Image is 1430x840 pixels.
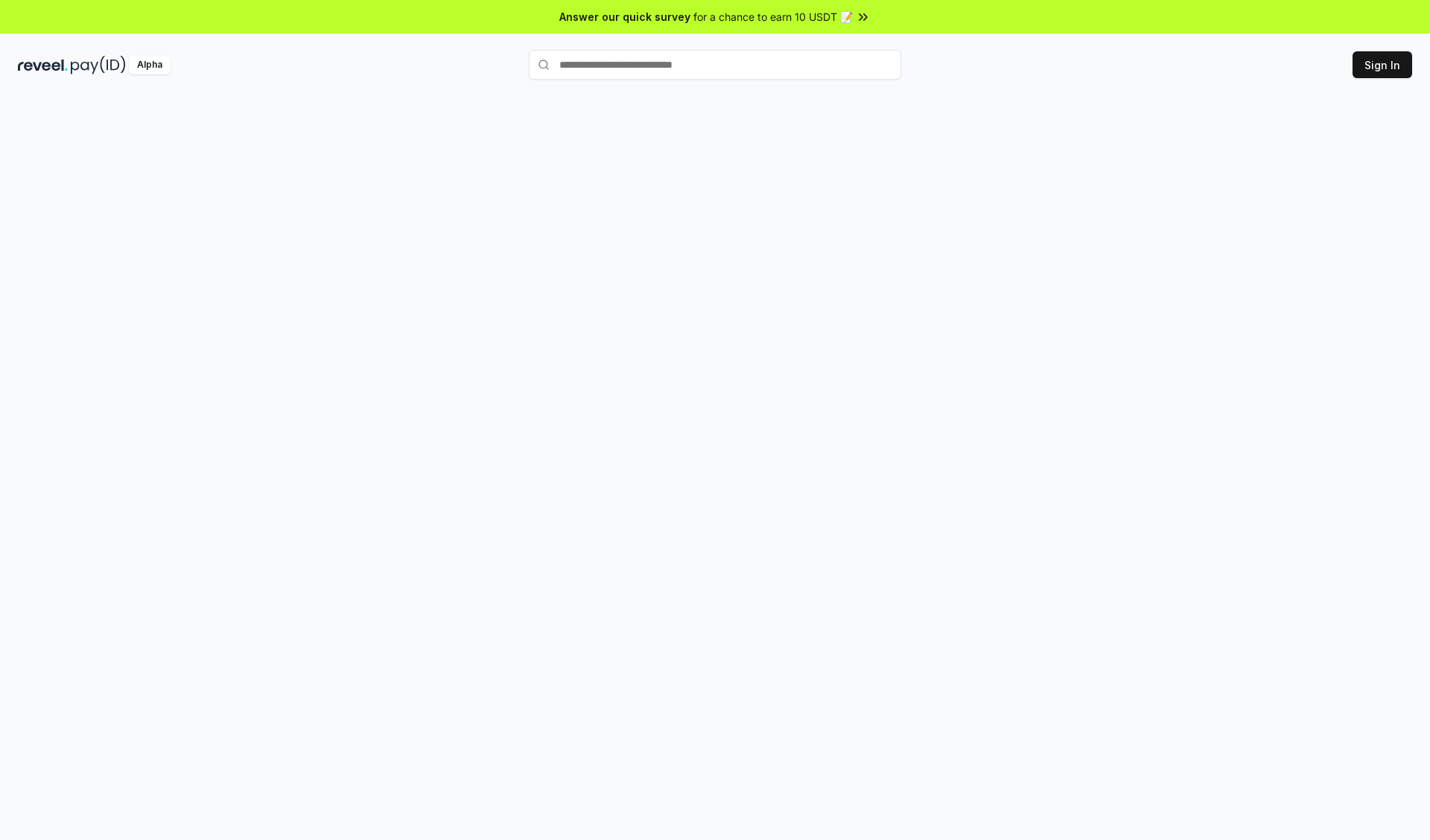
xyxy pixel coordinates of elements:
button: Sign In [1353,51,1412,78]
img: reveel_dark [18,56,68,74]
div: Alpha [129,56,171,74]
img: pay_id [71,56,126,74]
span: for a chance to earn 10 USDT 📝 [693,9,853,25]
span: Answer our quick survey [559,9,690,25]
